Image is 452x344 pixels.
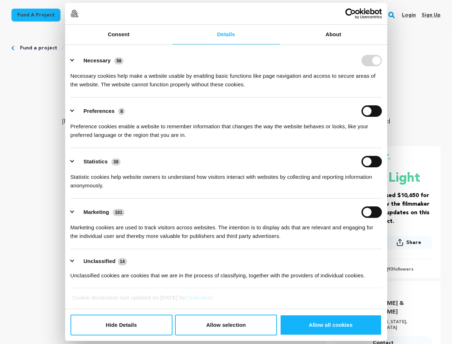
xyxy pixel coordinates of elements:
[71,55,128,66] button: Necessary (58)
[111,158,121,166] span: 39
[83,108,115,114] label: Preferences
[71,266,382,280] div: Unclassified cookies are cookies that we are in the process of classifying, together with the pro...
[11,44,441,52] div: Breadcrumb
[71,66,382,89] div: Necessary cookies help make a website usable by enabling basic functions like page navigation and...
[422,9,441,21] a: Sign up
[280,25,387,44] a: About
[175,315,277,335] button: Allow selection
[349,319,428,331] p: 1 Campaigns | [US_STATE], [GEOGRAPHIC_DATA]
[118,108,125,115] span: 8
[11,95,441,103] p: Documentary, Music
[71,206,129,218] button: Marketing (101)
[71,156,125,167] button: Statistics (39)
[71,105,130,117] button: Preferences (8)
[319,8,382,19] a: Usercentrics Cookiebot - opens in a new window
[71,10,78,18] img: logo
[71,167,382,190] div: Statistic cookies help website owners to understand how visitors interact with websites by collec...
[65,25,172,44] a: Consent
[83,158,108,164] label: Statistics
[385,236,432,252] span: Share
[114,57,123,64] span: 58
[185,295,213,301] a: Cookiebot
[402,9,416,21] a: Login
[406,239,421,246] span: Share
[67,293,385,307] div: Cookie declaration last updated on [DATE] by
[11,63,441,80] p: The [PERSON_NAME] [PERSON_NAME]
[83,57,111,63] label: Necessary
[280,315,382,335] button: Allow all cookies
[172,25,280,44] a: Details
[71,117,382,139] div: Preference cookies enable a website to remember information that changes the way the website beha...
[385,236,432,249] button: Share
[349,299,428,316] a: Goto Emily Cohen & Dan Gutstein profile
[388,267,393,272] span: 93
[20,44,57,52] a: Fund a project
[118,258,127,265] span: 14
[11,86,441,95] p: [GEOGRAPHIC_DATA], [US_STATE] | Film Feature
[113,209,125,216] span: 101
[11,9,60,21] a: Fund a project
[71,218,382,240] div: Marketing cookies are used to track visitors across websites. The intention is to display ads tha...
[54,109,398,135] p: Your support will enable a two-day film shoot in [GEOGRAPHIC_DATA], honoring one of America’s mos...
[71,315,172,335] button: Hide Details
[71,257,131,266] button: Unclassified (14)
[83,209,109,215] label: Marketing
